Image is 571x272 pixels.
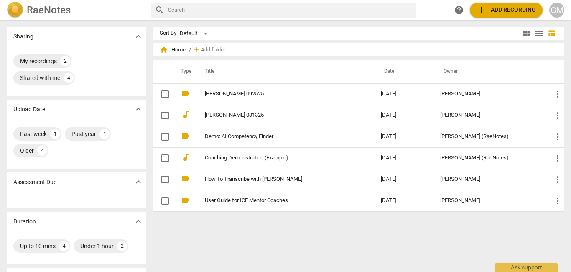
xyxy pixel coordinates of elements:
[553,153,563,163] span: more_vert
[160,46,186,54] span: Home
[20,242,56,250] div: Up to 10 mins
[374,60,434,83] th: Date
[451,3,466,18] a: Help
[20,57,57,65] div: My recordings
[64,73,74,83] div: 4
[205,112,351,118] a: [PERSON_NAME] 031325
[60,56,70,66] div: 2
[201,47,225,53] span: Add folder
[440,155,539,161] div: [PERSON_NAME] (RaeNotes)
[50,129,60,139] div: 1
[155,5,165,15] span: search
[181,88,191,98] span: videocam
[117,241,127,251] div: 2
[495,263,558,272] div: Ask support
[374,83,434,105] td: [DATE]
[477,5,487,15] span: add
[193,46,201,54] span: add
[20,74,60,82] div: Shared with me
[71,130,96,138] div: Past year
[13,217,36,226] p: Duration
[374,126,434,147] td: [DATE]
[160,30,176,36] div: Sort By
[205,133,351,140] a: Demo: AI Competency Finder
[374,105,434,126] td: [DATE]
[7,2,23,18] img: Logo
[181,131,191,141] span: videocam
[80,242,114,250] div: Under 1 hour
[189,47,191,53] span: /
[553,132,563,142] span: more_vert
[553,174,563,185] span: more_vert
[181,110,191,120] span: audiotrack
[553,110,563,121] span: more_vert
[553,196,563,206] span: more_vert
[521,28,531,38] span: view_module
[174,60,195,83] th: Type
[534,28,544,38] span: view_list
[133,177,143,187] span: expand_more
[181,152,191,162] span: audiotrack
[477,5,536,15] span: Add recording
[160,46,168,54] span: home
[99,129,110,139] div: 1
[13,178,56,187] p: Assessment Due
[553,89,563,99] span: more_vert
[20,130,47,138] div: Past week
[59,241,69,251] div: 4
[132,103,145,115] button: Show more
[470,3,543,18] button: Upload
[548,29,556,37] span: table_chart
[374,147,434,169] td: [DATE]
[133,31,143,41] span: expand_more
[181,195,191,205] span: videocam
[168,3,413,17] input: Search
[27,4,71,16] h2: RaeNotes
[205,91,351,97] a: [PERSON_NAME] 092525
[20,146,34,155] div: Older
[440,198,539,204] div: [PERSON_NAME]
[440,176,539,182] div: [PERSON_NAME]
[181,174,191,184] span: videocam
[195,60,374,83] th: Title
[549,3,564,18] button: GM
[133,216,143,226] span: expand_more
[180,27,211,40] div: Default
[440,91,539,97] div: [PERSON_NAME]
[205,176,351,182] a: How To Transcribe with [PERSON_NAME]
[454,5,464,15] span: help
[545,27,558,40] button: Table view
[13,105,45,114] p: Upload Date
[37,146,47,156] div: 4
[133,104,143,114] span: expand_more
[440,112,539,118] div: [PERSON_NAME]
[520,27,533,40] button: Tile view
[205,198,351,204] a: User Guide for ICF Mentor Coaches
[132,215,145,228] button: Show more
[132,176,145,188] button: Show more
[433,60,546,83] th: Owner
[374,190,434,211] td: [DATE]
[440,133,539,140] div: [PERSON_NAME] (RaeNotes)
[13,32,33,41] p: Sharing
[374,169,434,190] td: [DATE]
[205,155,351,161] a: Coaching Demonstration (Example)
[7,2,145,18] a: LogoRaeNotes
[132,30,145,43] button: Show more
[533,27,545,40] button: List view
